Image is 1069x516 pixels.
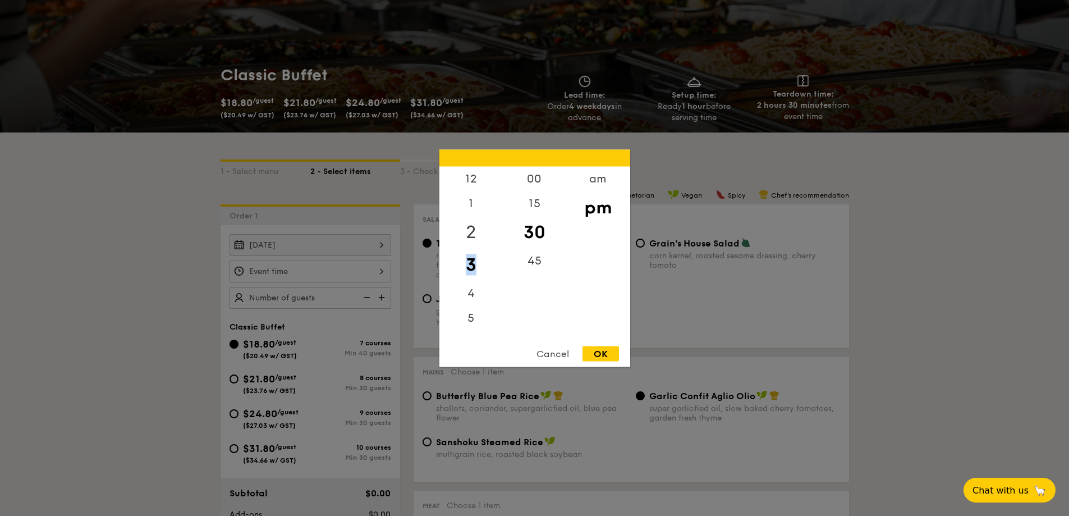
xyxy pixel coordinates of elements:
[582,346,619,361] div: OK
[503,216,566,248] div: 30
[525,346,580,361] div: Cancel
[439,281,503,305] div: 4
[439,166,503,191] div: 12
[964,478,1056,503] button: Chat with us🦙
[439,191,503,216] div: 1
[439,248,503,281] div: 3
[566,191,630,223] div: pm
[439,330,503,355] div: 6
[503,248,566,273] div: 45
[1033,484,1047,497] span: 🦙
[972,485,1029,496] span: Chat with us
[503,191,566,216] div: 15
[503,166,566,191] div: 00
[439,216,503,248] div: 2
[439,305,503,330] div: 5
[566,166,630,191] div: am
